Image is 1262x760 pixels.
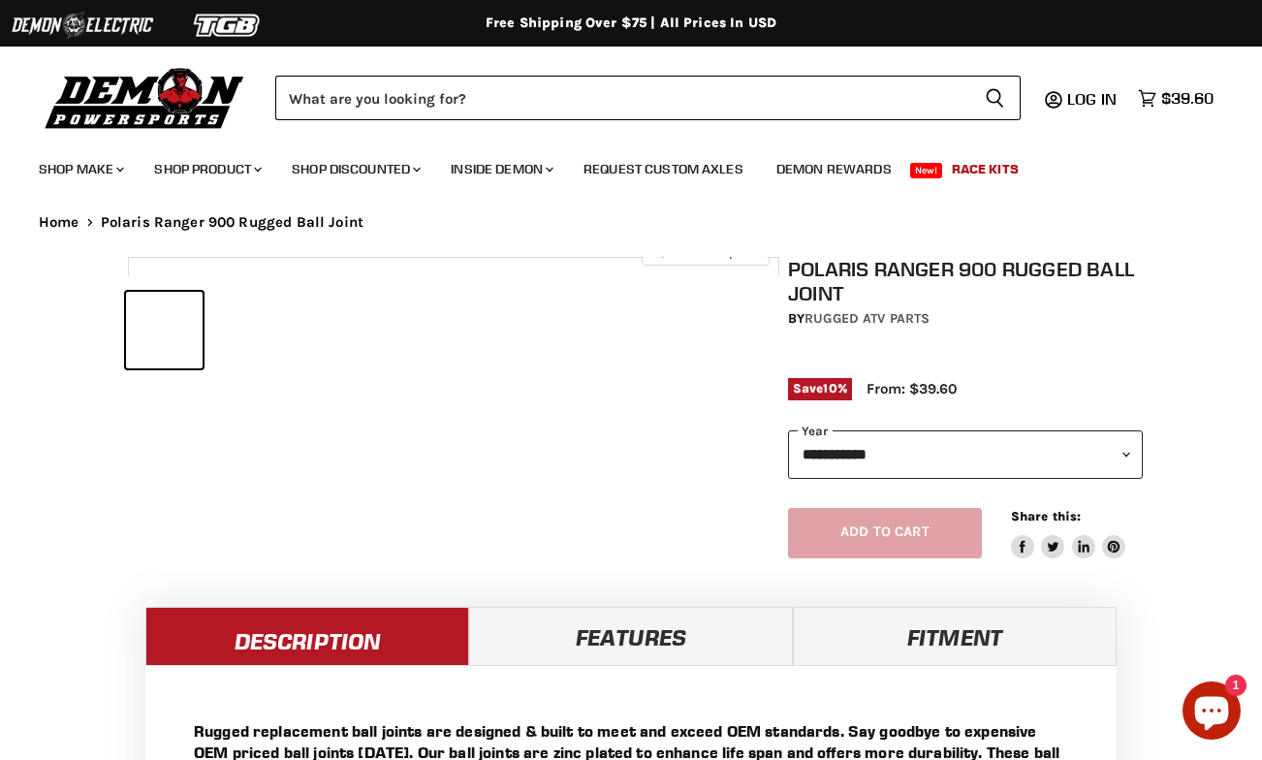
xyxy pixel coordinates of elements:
[1067,89,1117,109] span: Log in
[805,310,930,327] a: Rugged ATV Parts
[275,76,969,120] input: Search
[969,76,1021,120] button: Search
[762,149,906,189] a: Demon Rewards
[569,149,758,189] a: Request Custom Axles
[867,380,957,397] span: From: $39.60
[39,63,251,132] img: Demon Powersports
[24,149,136,189] a: Shop Make
[788,378,852,399] span: Save %
[910,163,943,178] span: New!
[937,149,1033,189] a: Race Kits
[155,7,300,44] img: TGB Logo 2
[788,257,1144,305] h1: Polaris Ranger 900 Rugged Ball Joint
[788,308,1144,330] div: by
[101,214,363,231] span: Polaris Ranger 900 Rugged Ball Joint
[651,244,759,259] span: Click to expand
[1161,89,1214,108] span: $39.60
[24,142,1209,189] ul: Main menu
[788,430,1144,478] select: year
[1058,90,1128,108] a: Log in
[469,607,793,665] a: Features
[39,214,79,231] a: Home
[275,76,1021,120] form: Product
[1177,681,1246,744] inbox-online-store-chat: Shopify online store chat
[1128,84,1223,112] a: $39.60
[277,149,432,189] a: Shop Discounted
[823,381,836,396] span: 10
[1011,509,1081,523] span: Share this:
[10,7,155,44] img: Demon Electric Logo 2
[436,149,565,189] a: Inside Demon
[793,607,1117,665] a: Fitment
[140,149,273,189] a: Shop Product
[1011,508,1126,559] aside: Share this:
[126,292,203,368] button: Polaris Ranger 900 Rugged Ball Joint thumbnail
[145,607,469,665] a: Description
